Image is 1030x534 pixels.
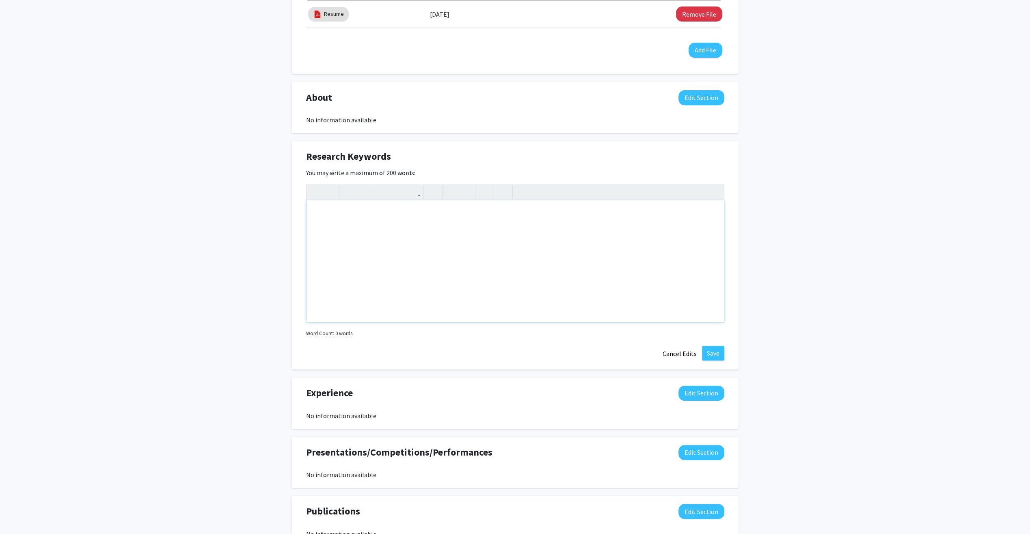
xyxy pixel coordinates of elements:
button: Edit About [678,90,724,105]
button: Superscript [374,185,389,199]
button: Edit Experience [678,386,724,401]
div: No information available [306,115,724,125]
button: Ordered list [459,185,473,199]
button: Undo (Ctrl + Z) [309,185,323,199]
button: Emphasis (Ctrl + I) [356,185,370,199]
button: Insert horizontal rule [496,185,510,199]
button: Cancel Edits [657,346,702,361]
button: Edit Presentations/Competitions/Performances [678,445,724,460]
img: pdf_icon.png [313,10,322,19]
button: Fullscreen [708,185,722,199]
button: Unordered list [445,185,459,199]
button: Edit Publications [678,504,724,519]
div: No information available [306,411,724,421]
span: Research Keywords [306,149,391,164]
button: Remove Resume File [676,7,722,22]
div: Note to users with screen readers: Please deactivate our accessibility plugin for this page as it... [307,200,724,322]
button: Add File [689,43,722,58]
button: Insert Image [426,185,440,199]
label: [DATE] [430,7,449,21]
label: You may write a maximum of 200 words: [306,168,415,178]
small: Word Count: 0 words [306,330,352,337]
a: Resume [324,10,344,18]
button: Redo (Ctrl + Y) [323,185,337,199]
span: Publications [306,504,360,519]
button: Save [702,346,724,360]
button: Link [407,185,421,199]
iframe: Chat [6,497,35,528]
button: Subscript [389,185,403,199]
span: Experience [306,386,353,400]
button: Remove format [477,185,492,199]
span: Presentations/Competitions/Performances [306,445,492,460]
div: No information available [306,470,724,480]
button: Strong (Ctrl + B) [341,185,356,199]
span: About [306,90,332,105]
